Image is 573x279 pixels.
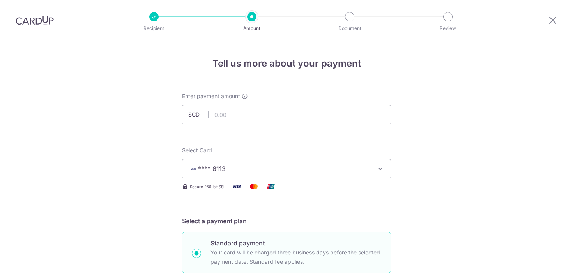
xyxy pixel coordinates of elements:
[16,16,54,25] img: CardUp
[182,105,391,124] input: 0.00
[182,216,391,226] h5: Select a payment plan
[229,182,244,191] img: Visa
[263,182,279,191] img: Union Pay
[190,184,226,190] span: Secure 256-bit SSL
[182,92,240,100] span: Enter payment amount
[419,25,477,32] p: Review
[210,248,381,267] p: Your card will be charged three business days before the selected payment date. Standard fee appl...
[246,182,262,191] img: Mastercard
[321,25,378,32] p: Document
[210,238,381,248] p: Standard payment
[125,25,183,32] p: Recipient
[182,57,391,71] h4: Tell us more about your payment
[189,166,198,172] img: VISA
[223,25,281,32] p: Amount
[182,147,212,154] span: translation missing: en.payables.payment_networks.credit_card.summary.labels.select_card
[188,111,209,118] span: SGD
[523,256,565,275] iframe: Opens a widget where you can find more information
